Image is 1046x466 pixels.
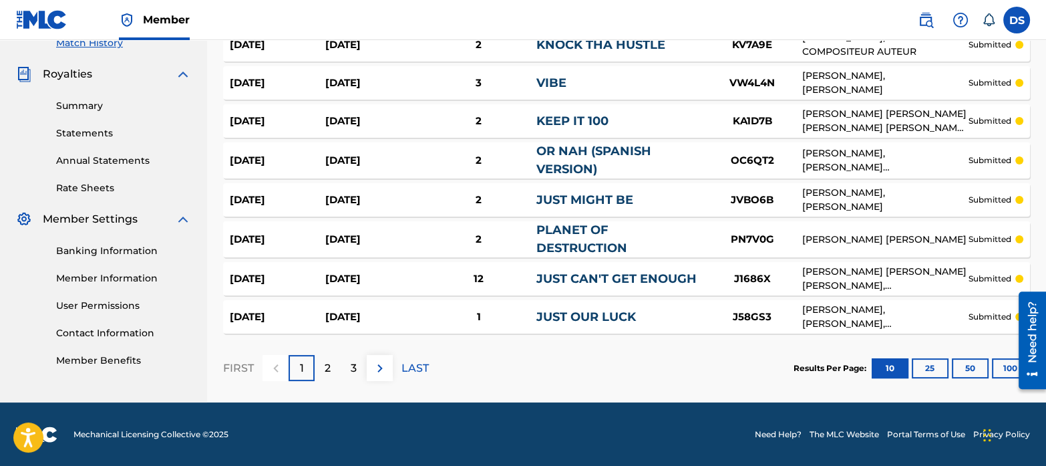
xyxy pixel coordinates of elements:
[421,76,536,91] div: 3
[230,37,325,53] div: [DATE]
[802,146,969,174] div: [PERSON_NAME], [PERSON_NAME] [PERSON_NAME], [PERSON_NAME], [PERSON_NAME], [PERSON_NAME], LA [PERS...
[16,427,57,443] img: logo
[16,66,32,82] img: Royalties
[536,310,636,324] a: JUST OUR LUCK
[536,37,665,52] a: KNOCK THA HUSTLE
[325,193,421,208] div: [DATE]
[992,358,1029,378] button: 100
[230,76,325,91] div: [DATE]
[536,114,608,128] a: KEEP IT 100
[230,193,325,208] div: [DATE]
[802,107,969,135] div: [PERSON_NAME] [PERSON_NAME] [PERSON_NAME] [PERSON_NAME] [PERSON_NAME], [PERSON_NAME]
[421,310,536,325] div: 1
[300,360,304,376] p: 1
[802,69,969,97] div: [PERSON_NAME], [PERSON_NAME]
[969,311,1011,323] p: submitted
[325,153,421,168] div: [DATE]
[536,144,651,177] a: OR NAH (SPANISH VERSION)
[912,358,948,378] button: 25
[969,273,1011,285] p: submitted
[421,193,536,208] div: 2
[16,10,67,29] img: MLC Logo
[802,265,969,293] div: [PERSON_NAME] [PERSON_NAME] [PERSON_NAME], [PERSON_NAME], [PERSON_NAME], [PERSON_NAME], [PERSON_N...
[175,66,191,82] img: expand
[325,232,421,247] div: [DATE]
[802,233,969,247] div: [PERSON_NAME] [PERSON_NAME]
[802,31,969,59] div: [PERSON_NAME], INCONNU COMPOSITEUR AUTEUR
[969,233,1011,245] p: submitted
[536,193,633,207] a: JUST MIGHT BE
[887,429,965,441] a: Portal Terms of Use
[56,126,191,140] a: Statements
[912,7,939,33] a: Public Search
[325,271,421,287] div: [DATE]
[230,114,325,129] div: [DATE]
[969,39,1011,51] p: submitted
[56,99,191,113] a: Summary
[372,360,388,376] img: right
[143,12,190,27] span: Member
[325,114,421,129] div: [DATE]
[979,402,1046,466] iframe: Chat Widget
[702,153,802,168] div: OC6QT2
[43,66,92,82] span: Royalties
[223,360,254,376] p: FIRST
[230,153,325,168] div: [DATE]
[56,354,191,368] a: Member Benefits
[56,299,191,313] a: User Permissions
[952,358,989,378] button: 50
[702,193,802,208] div: JVBO6B
[119,12,135,28] img: Top Rightsholder
[421,37,536,53] div: 2
[969,115,1011,127] p: submitted
[56,181,191,195] a: Rate Sheets
[810,429,879,441] a: The MLC Website
[325,360,331,376] p: 2
[1009,286,1046,394] iframe: Resource Center
[536,76,566,90] a: VIBE
[702,114,802,129] div: KA1D7B
[73,429,228,441] span: Mechanical Licensing Collective © 2025
[969,77,1011,89] p: submitted
[952,12,969,28] img: help
[755,429,802,441] a: Need Help?
[802,186,969,214] div: [PERSON_NAME], [PERSON_NAME]
[16,211,32,227] img: Member Settings
[175,211,191,227] img: expand
[702,232,802,247] div: PN7V0G
[421,114,536,129] div: 2
[230,271,325,287] div: [DATE]
[794,362,870,374] p: Results Per Page:
[802,303,969,331] div: [PERSON_NAME], [PERSON_NAME], [PERSON_NAME], [PERSON_NAME] [PERSON_NAME] [PERSON_NAME], [PERSON_N...
[56,244,191,258] a: Banking Information
[43,211,138,227] span: Member Settings
[536,271,697,286] a: JUST CAN'T GET ENOUGH
[947,7,974,33] div: Help
[969,194,1011,206] p: submitted
[702,271,802,287] div: J1686X
[56,326,191,340] a: Contact Information
[421,153,536,168] div: 2
[982,13,995,27] div: Notifications
[969,154,1011,166] p: submitted
[872,358,908,378] button: 10
[325,37,421,53] div: [DATE]
[351,360,357,376] p: 3
[536,223,627,255] a: PLANET OF DESTRUCTION
[56,154,191,168] a: Annual Statements
[56,36,191,50] a: Match History
[702,76,802,91] div: VW4L4N
[973,429,1030,441] a: Privacy Policy
[421,232,536,247] div: 2
[1003,7,1030,33] div: User Menu
[702,310,802,325] div: J58GS3
[230,232,325,247] div: [DATE]
[56,271,191,285] a: Member Information
[918,12,934,28] img: search
[401,360,429,376] p: LAST
[983,415,991,455] div: Drag
[702,37,802,53] div: KV7A9E
[421,271,536,287] div: 12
